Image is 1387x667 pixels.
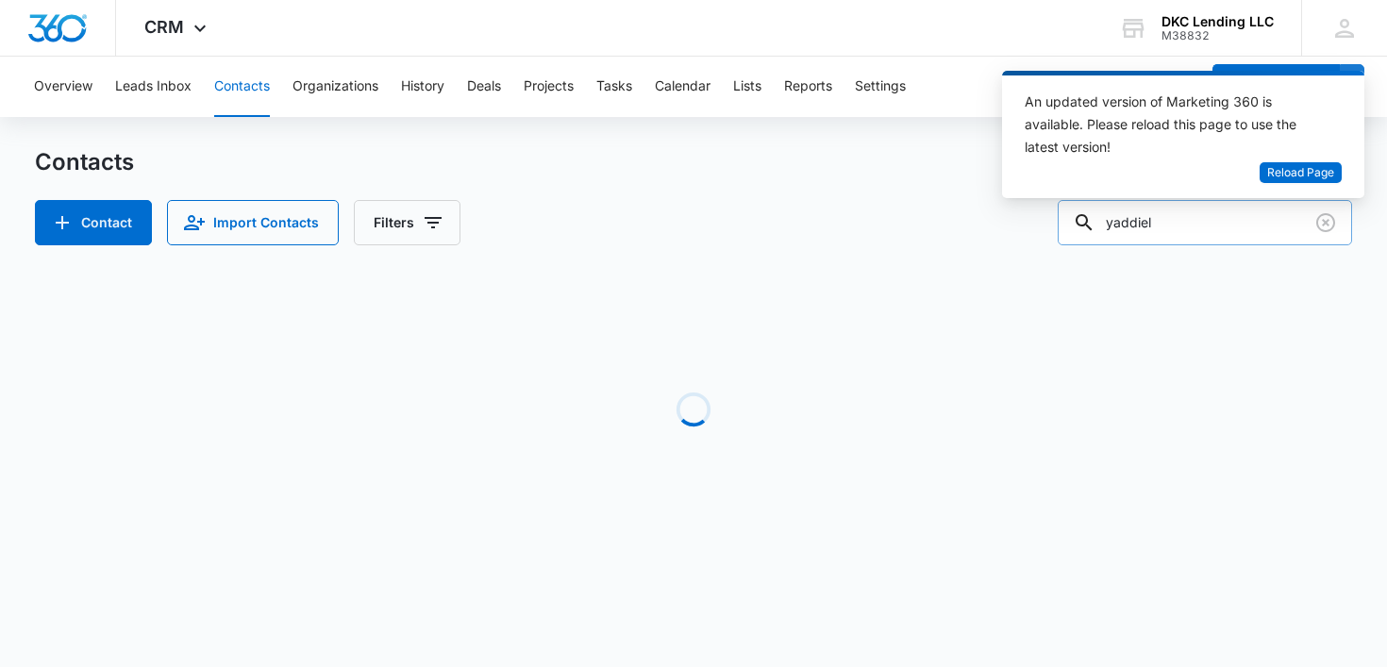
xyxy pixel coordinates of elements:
button: Deals [467,57,501,117]
button: Lists [733,57,761,117]
button: Settings [855,57,906,117]
button: Overview [34,57,92,117]
button: Reload Page [1260,162,1342,184]
div: account id [1161,29,1274,42]
button: Projects [524,57,574,117]
span: Reload Page [1267,164,1334,182]
button: Contacts [214,57,270,117]
button: Calendar [655,57,710,117]
button: Clear [1311,208,1341,238]
button: Filters [354,200,460,245]
div: account name [1161,14,1274,29]
button: History [401,57,444,117]
span: CRM [144,17,184,37]
div: An updated version of Marketing 360 is available. Please reload this page to use the latest version! [1025,91,1319,158]
button: Tasks [596,57,632,117]
button: Organizations [292,57,378,117]
h1: Contacts [35,148,134,176]
button: Import Contacts [167,200,339,245]
button: Add Contact [1212,64,1340,109]
button: Leads Inbox [115,57,192,117]
button: Add Contact [35,200,152,245]
button: Reports [784,57,832,117]
input: Search Contacts [1058,200,1352,245]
